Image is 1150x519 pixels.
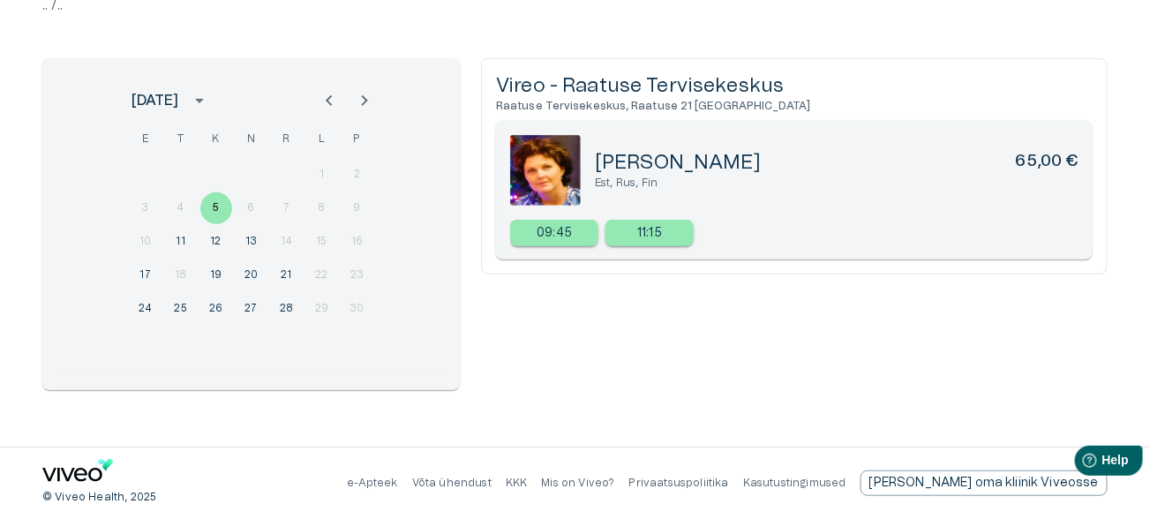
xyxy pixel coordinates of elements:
[342,122,373,157] span: pühapäev
[200,226,232,258] button: 12
[869,474,1099,493] p: [PERSON_NAME] oma kliinik Viveosse
[200,293,232,325] button: 26
[200,122,232,157] span: kolmapäev
[1016,150,1079,176] h6: 65,00 €
[236,226,267,258] button: 13
[132,90,179,111] div: [DATE]
[42,490,156,505] p: © Viveo Health, 2025
[312,83,347,118] button: Previous month
[200,192,232,224] button: 5
[542,476,615,491] p: Mis on Viveo?
[130,122,162,157] span: esmaspäev
[184,86,214,116] button: calendar view is open, switch to year view
[595,176,1079,191] p: Est, Rus, Fin
[412,476,492,491] p: Võta ühendust
[271,293,303,325] button: 28
[743,478,846,488] a: Kasutustingimused
[130,259,162,291] button: 17
[347,478,397,488] a: e-Apteek
[236,259,267,291] button: 20
[347,83,382,118] button: Next month
[605,220,694,246] div: 11:15
[510,220,598,246] a: Select new timeslot for rescheduling
[271,122,303,157] span: reede
[605,220,694,246] a: Select new timeslot for rescheduling
[200,259,232,291] button: 19
[236,122,267,157] span: neljapäev
[165,293,197,325] button: 25
[1012,439,1150,488] iframe: Help widget launcher
[236,293,267,325] button: 27
[165,226,197,258] button: 11
[861,470,1108,496] a: Send email to partnership request to viveo
[637,224,662,243] p: 11:15
[510,135,581,206] img: 80.png
[496,99,1093,114] h6: Raatuse Tervisekeskus, Raatuse 21 [GEOGRAPHIC_DATA]
[506,478,528,488] a: KKK
[595,150,761,176] h5: [PERSON_NAME]
[271,259,303,291] button: 21
[510,220,598,246] div: 09:45
[306,122,338,157] span: laupäev
[537,224,572,243] p: 09:45
[42,459,113,488] a: Navigate to home page
[496,73,1093,99] h5: Vireo - Raatuse Tervisekeskus
[130,293,162,325] button: 24
[861,470,1108,496] div: [PERSON_NAME] oma kliinik Viveosse
[165,122,197,157] span: teisipäev
[629,478,729,488] a: Privaatsuspoliitika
